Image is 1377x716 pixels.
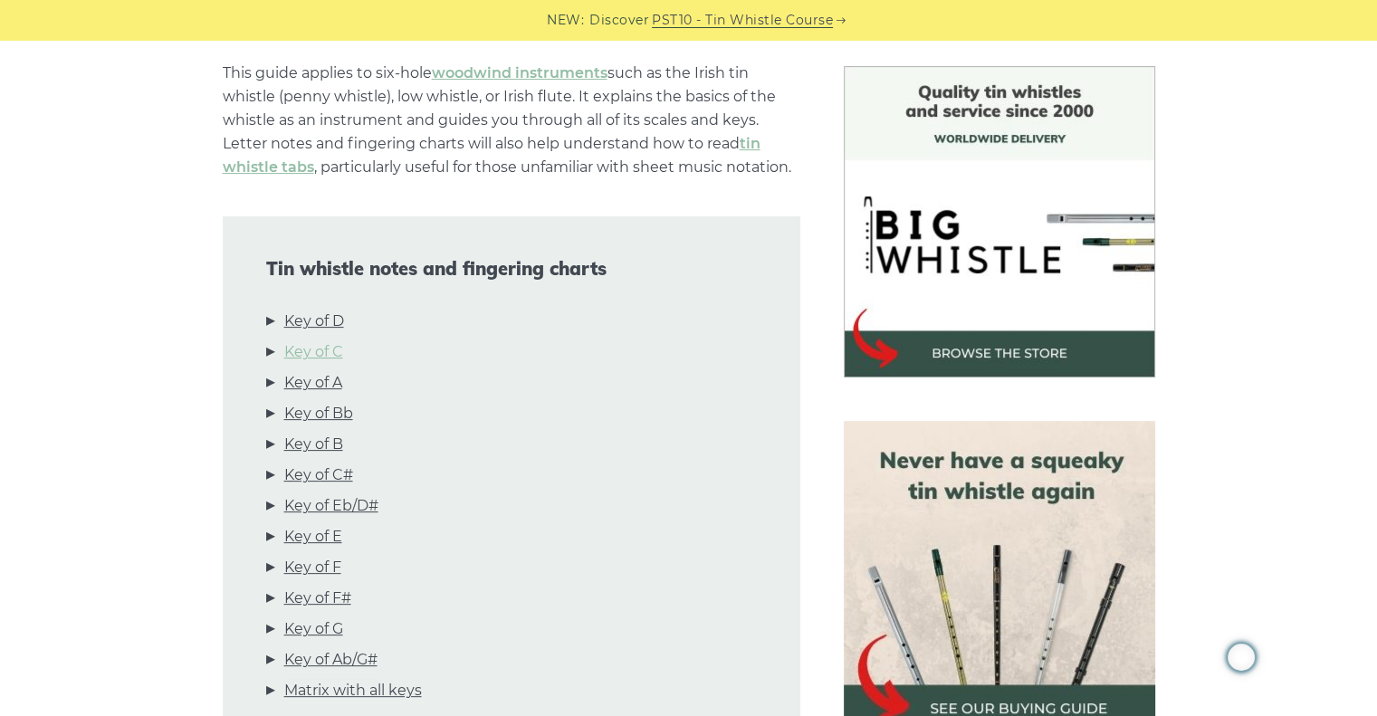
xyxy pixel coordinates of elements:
[284,433,343,456] a: Key of B
[284,463,353,487] a: Key of C#
[284,587,351,610] a: Key of F#
[284,310,344,333] a: Key of D
[284,617,343,641] a: Key of G
[284,679,422,702] a: Matrix with all keys
[432,64,607,81] a: woodwind instruments
[266,258,757,280] span: Tin whistle notes and fingering charts
[284,648,378,672] a: Key of Ab/G#
[652,10,833,31] a: PST10 - Tin Whistle Course
[284,340,343,364] a: Key of C
[284,556,341,579] a: Key of F
[223,62,800,179] p: This guide applies to six-hole such as the Irish tin whistle (penny whistle), low whistle, or Iri...
[284,402,353,425] a: Key of Bb
[284,525,342,549] a: Key of E
[589,10,649,31] span: Discover
[284,371,342,395] a: Key of A
[844,66,1155,377] img: BigWhistle Tin Whistle Store
[547,10,584,31] span: NEW:
[284,494,378,518] a: Key of Eb/D#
